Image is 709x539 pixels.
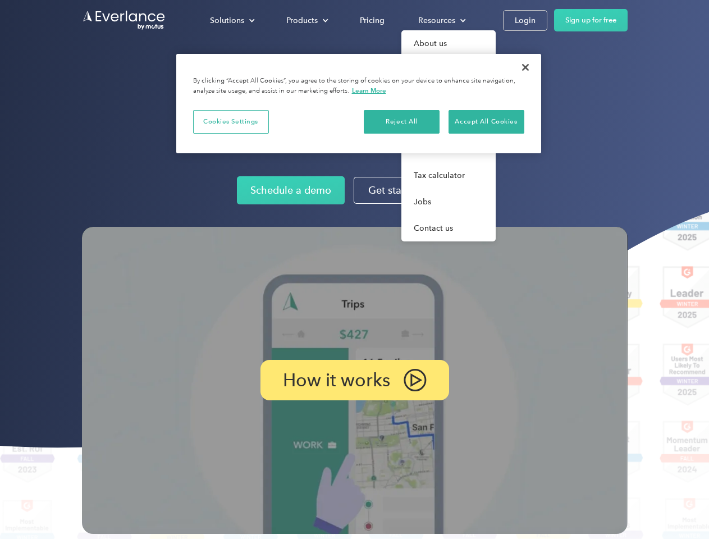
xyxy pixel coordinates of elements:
div: Cookie banner [176,54,541,153]
div: Privacy [176,54,541,153]
button: Accept All Cookies [449,110,524,134]
a: Contact us [401,215,496,241]
input: Submit [83,67,139,90]
a: About us [401,30,496,57]
a: Sign up for free [554,9,628,31]
button: Reject All [364,110,440,134]
a: Schedule a demo [237,176,345,204]
div: Pricing [360,13,385,28]
p: How it works [283,373,390,387]
a: Jobs [401,189,496,215]
div: Resources [407,11,475,30]
div: Products [286,13,318,28]
a: Login [503,10,547,31]
nav: Resources [401,30,496,241]
div: Products [275,11,337,30]
a: More information about your privacy, opens in a new tab [352,86,386,94]
button: Close [513,55,538,80]
div: Resources [418,13,455,28]
a: Go to homepage [82,10,166,31]
div: Solutions [199,11,264,30]
button: Cookies Settings [193,110,269,134]
div: By clicking “Accept All Cookies”, you agree to the storing of cookies on your device to enhance s... [193,76,524,96]
a: Get started for free [354,177,472,204]
a: Pricing [349,11,396,30]
a: Tax calculator [401,162,496,189]
div: Solutions [210,13,244,28]
div: Login [515,13,536,28]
